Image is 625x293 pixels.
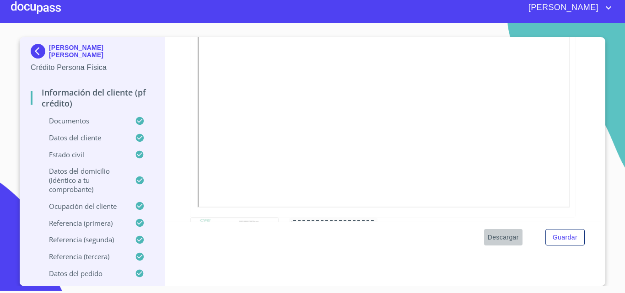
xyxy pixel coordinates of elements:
[31,166,135,194] p: Datos del domicilio (idéntico a tu comprobante)
[31,218,135,228] p: Referencia (primera)
[31,44,49,59] img: Docupass spot blue
[31,116,135,125] p: Documentos
[31,150,135,159] p: Estado Civil
[31,133,135,142] p: Datos del cliente
[31,252,135,261] p: Referencia (tercera)
[31,202,135,211] p: Ocupación del Cliente
[484,229,523,246] button: Descargar
[31,269,135,278] p: Datos del pedido
[545,229,585,246] button: Guardar
[49,44,154,59] p: [PERSON_NAME] [PERSON_NAME]
[31,235,135,244] p: Referencia (segunda)
[31,87,154,109] p: Información del cliente (PF crédito)
[31,44,154,62] div: [PERSON_NAME] [PERSON_NAME]
[31,62,154,73] p: Crédito Persona Física
[553,232,577,243] span: Guardar
[488,232,519,243] span: Descargar
[522,0,603,15] span: [PERSON_NAME]
[522,0,614,15] button: account of current user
